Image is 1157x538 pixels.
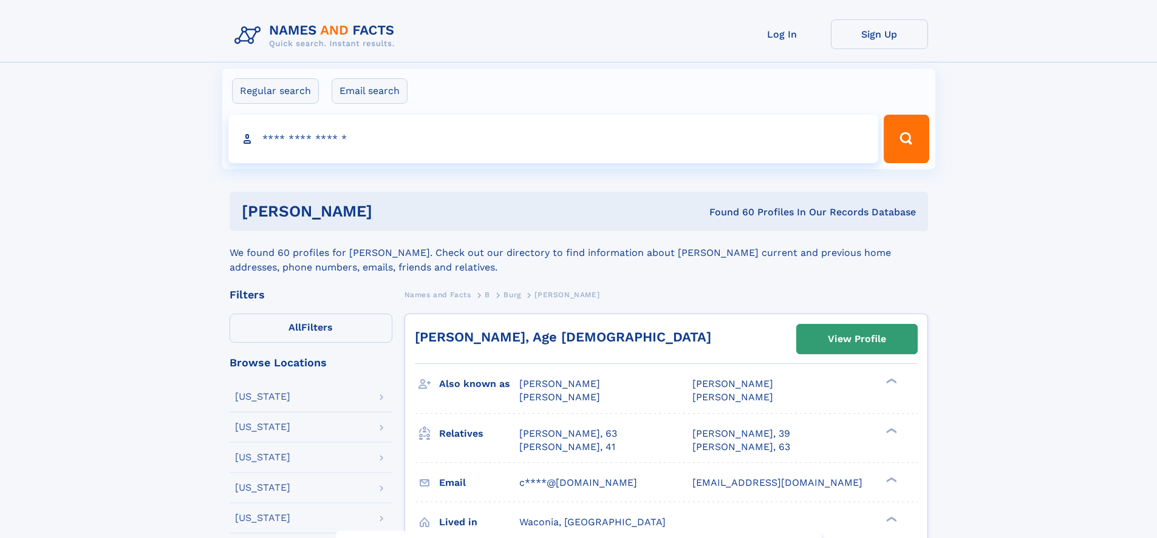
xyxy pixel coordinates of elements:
[503,287,520,302] a: Burg
[883,476,898,483] div: ❯
[439,423,519,444] h3: Relatives
[519,427,617,440] a: [PERSON_NAME], 63
[519,378,600,389] span: [PERSON_NAME]
[534,291,599,299] span: [PERSON_NAME]
[228,115,879,163] input: search input
[235,483,290,493] div: [US_STATE]
[519,440,615,454] a: [PERSON_NAME], 41
[519,516,666,528] span: Waconia, [GEOGRAPHIC_DATA]
[485,291,490,299] span: B
[503,291,520,299] span: Burg
[519,391,600,403] span: [PERSON_NAME]
[692,378,773,389] span: [PERSON_NAME]
[235,422,290,432] div: [US_STATE]
[242,204,541,219] h1: [PERSON_NAME]
[288,321,301,333] span: All
[734,19,831,49] a: Log In
[235,392,290,402] div: [US_STATE]
[883,377,898,385] div: ❯
[332,78,408,104] label: Email search
[831,19,928,49] a: Sign Up
[235,452,290,462] div: [US_STATE]
[230,289,392,300] div: Filters
[883,426,898,434] div: ❯
[415,329,711,345] a: [PERSON_NAME], Age [DEMOGRAPHIC_DATA]
[828,325,886,353] div: View Profile
[439,512,519,533] h3: Lived in
[541,206,916,219] div: Found 60 Profiles In Our Records Database
[692,391,773,403] span: [PERSON_NAME]
[797,324,917,354] a: View Profile
[230,314,392,343] label: Filters
[230,231,928,275] div: We found 60 profiles for [PERSON_NAME]. Check out our directory to find information about [PERSON...
[883,515,898,523] div: ❯
[884,115,929,163] button: Search Button
[235,513,290,523] div: [US_STATE]
[230,19,404,52] img: Logo Names and Facts
[692,427,790,440] a: [PERSON_NAME], 39
[692,477,862,488] span: [EMAIL_ADDRESS][DOMAIN_NAME]
[485,287,490,302] a: B
[404,287,471,302] a: Names and Facts
[439,374,519,394] h3: Also known as
[230,357,392,368] div: Browse Locations
[692,440,790,454] a: [PERSON_NAME], 63
[439,472,519,493] h3: Email
[232,78,319,104] label: Regular search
